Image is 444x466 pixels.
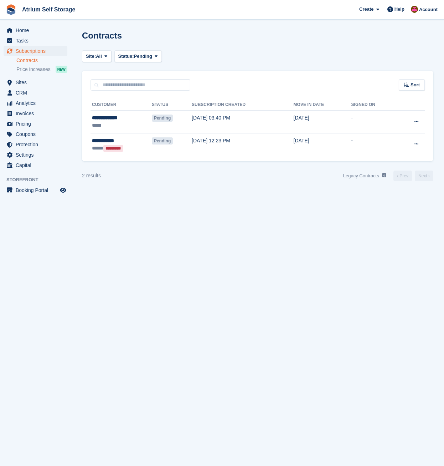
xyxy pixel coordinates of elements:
td: [DATE] 03:40 PM [192,111,294,133]
a: menu [4,98,67,108]
a: menu [4,150,67,160]
td: - [351,111,397,133]
span: Booking Portal [16,185,58,195]
a: Legacy Contracts [340,170,389,182]
nav: Page [340,170,435,182]
span: Pending [134,53,152,60]
th: Signed on [351,99,397,111]
a: menu [4,88,67,98]
span: Account [419,6,438,13]
a: menu [4,119,67,129]
a: menu [4,108,67,118]
span: CRM [16,88,58,98]
span: Pending [152,115,173,122]
a: Preview store [59,186,67,194]
span: Status: [118,53,134,60]
a: menu [4,160,67,170]
span: Invoices [16,108,58,118]
span: Settings [16,150,58,160]
th: Move in date [294,99,351,111]
td: [DATE] [294,111,351,133]
button: Status: Pending [114,50,162,62]
span: Sort [411,81,420,88]
span: Site: [86,53,96,60]
span: Storefront [6,176,71,183]
img: icon-info-grey-7440780725fd019a000dd9b08b2336e03edf1995a4989e88bcd33f0948082b44.svg [382,173,386,177]
a: Atrium Self Storage [19,4,78,15]
td: [DATE] 12:23 PM [192,133,294,156]
span: Subscriptions [16,46,58,56]
span: Home [16,25,58,35]
td: - [351,133,397,156]
img: stora-icon-8386f47178a22dfd0bd8f6a31ec36ba5ce8667c1dd55bd0f319d3a0aa187defe.svg [6,4,16,15]
span: Price increases [16,66,51,73]
a: Contracts [16,57,67,64]
a: Next [415,171,433,181]
span: Create [359,6,373,13]
span: Capital [16,160,58,170]
span: Analytics [16,98,58,108]
a: menu [4,25,67,35]
span: Protection [16,140,58,150]
th: Subscription created [192,99,294,111]
td: [DATE] [294,133,351,156]
span: Sites [16,77,58,87]
img: Mark Rhodes [411,6,418,13]
a: menu [4,77,67,87]
th: Customer [91,99,152,111]
a: menu [4,140,67,150]
a: menu [4,129,67,139]
div: NEW [56,66,67,73]
th: Status [152,99,192,111]
span: Pricing [16,119,58,129]
a: Previous [393,171,412,181]
a: menu [4,36,67,46]
h1: Contracts [82,31,122,40]
button: Site: All [82,50,112,62]
span: Pending [152,137,173,145]
span: All [96,53,102,60]
span: Help [394,6,404,13]
a: Price increases NEW [16,65,67,73]
p: Legacy Contracts [343,172,379,179]
a: menu [4,185,67,195]
div: 2 results [82,172,101,179]
a: menu [4,46,67,56]
span: Coupons [16,129,58,139]
span: Tasks [16,36,58,46]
